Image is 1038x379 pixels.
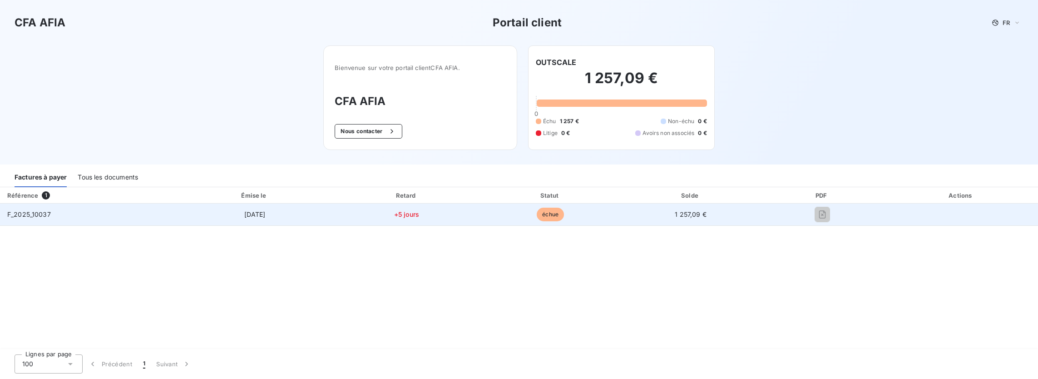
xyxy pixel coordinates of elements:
div: Factures à payer [15,168,67,187]
div: Tous les documents [78,168,138,187]
button: 1 [138,354,151,374]
span: 0 [534,110,538,117]
span: [DATE] [244,210,266,218]
span: Avoirs non associés [643,129,694,137]
div: Statut [481,191,620,200]
h3: Portail client [493,15,562,31]
div: PDF [762,191,883,200]
button: Suivant [151,354,197,374]
div: Référence [7,192,38,199]
span: 0 € [698,117,707,125]
h6: OUTSCALE [536,57,576,68]
div: Émise le [178,191,332,200]
span: 0 € [561,129,570,137]
button: Précédent [83,354,138,374]
span: 1 257 € [560,117,579,125]
span: 1 [143,359,145,369]
span: 1 257,09 € [675,210,707,218]
h2: 1 257,09 € [536,69,707,96]
span: 1 [42,191,50,199]
span: 0 € [698,129,707,137]
span: Échu [543,117,556,125]
span: 100 [22,359,33,369]
button: Nous contacter [335,124,402,139]
span: +5 jours [394,210,419,218]
span: Litige [543,129,558,137]
h3: CFA AFIA [335,93,506,110]
span: Non-échu [668,117,694,125]
div: Retard [336,191,477,200]
span: FR [1003,19,1010,26]
span: Bienvenue sur votre portail client CFA AFIA . [335,64,506,71]
span: F_2025_10037 [7,210,51,218]
div: Solde [623,191,758,200]
span: échue [537,208,564,221]
div: Actions [886,191,1036,200]
h3: CFA AFIA [15,15,65,31]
